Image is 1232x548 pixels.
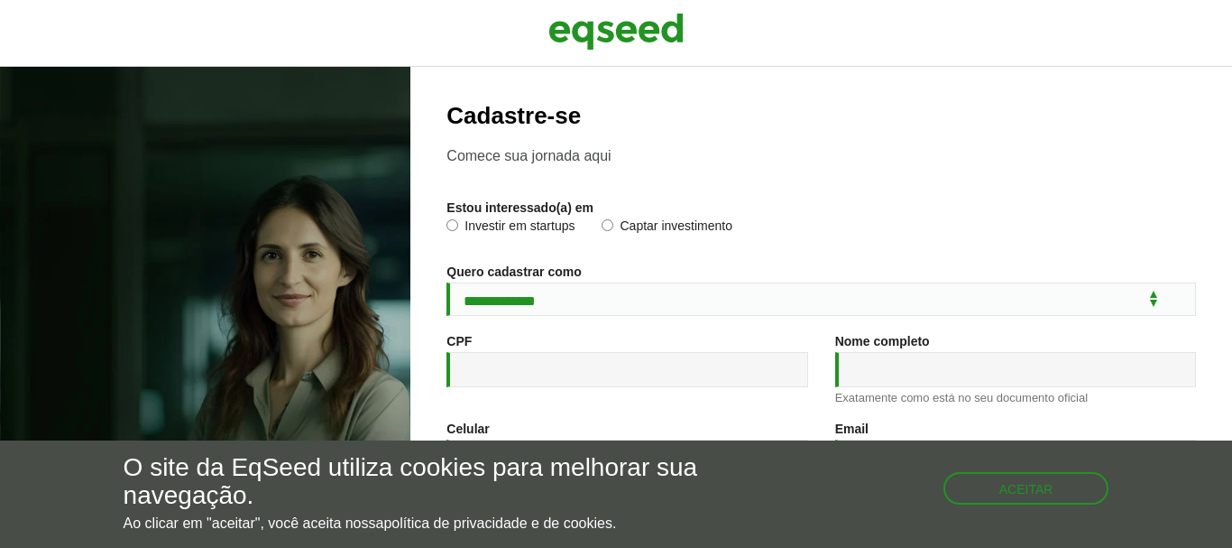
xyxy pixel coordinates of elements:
input: Captar investimento [602,219,613,231]
label: Email [835,423,869,435]
input: Investir em startups [446,219,458,231]
label: Quero cadastrar como [446,265,581,278]
label: Investir em startups [446,219,575,237]
div: Exatamente como está no seu documento oficial [835,392,1196,404]
label: CPF [446,335,472,348]
p: Ao clicar em "aceitar", você aceita nossa . [124,515,715,532]
label: Celular [446,423,489,435]
a: política de privacidade e de cookies [383,516,612,531]
label: Captar investimento [602,219,732,237]
label: Nome completo [835,335,930,348]
p: Comece sua jornada aqui [446,147,1196,164]
h2: Cadastre-se [446,103,1196,129]
h5: O site da EqSeed utiliza cookies para melhorar sua navegação. [124,454,715,510]
label: Estou interessado(a) em [446,201,593,214]
button: Aceitar [943,472,1109,505]
img: EqSeed Logo [548,9,684,54]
